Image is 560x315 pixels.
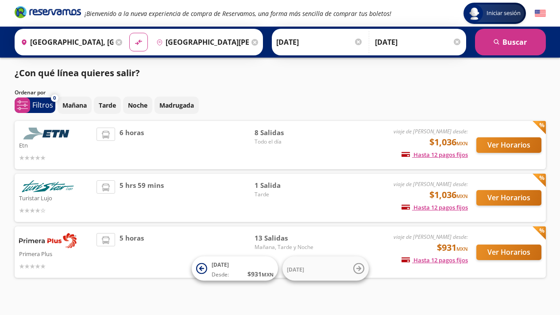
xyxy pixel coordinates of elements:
span: $1,036 [429,136,468,149]
span: 6 horas [120,128,144,163]
button: Ver Horarios [476,245,541,260]
p: Madrugada [159,101,194,110]
button: Ver Horarios [476,137,541,153]
p: Turistar Lujo [19,192,93,203]
img: Etn [19,128,77,140]
input: Buscar Origen [17,31,114,53]
i: Brand Logo [15,5,81,19]
span: 0 [53,94,56,102]
span: 5 hrs 59 mins [120,180,164,215]
span: 13 Salidas [255,233,317,243]
span: $931 [437,241,468,254]
span: Todo el día [255,138,317,146]
span: Desde: [212,271,229,279]
span: Hasta 12 pagos fijos [402,151,468,159]
button: Tarde [94,97,121,114]
span: Iniciar sesión [483,9,524,18]
button: Madrugada [154,97,199,114]
em: viaje de [PERSON_NAME] desde: [394,233,468,241]
p: Filtros [32,100,53,110]
span: [DATE] [212,261,229,268]
span: Tarde [255,191,317,198]
span: $ 931 [247,269,274,279]
p: Noche [128,101,147,110]
em: viaje de [PERSON_NAME] desde: [394,128,468,135]
em: viaje de [PERSON_NAME] desde: [394,180,468,188]
p: Tarde [99,101,116,110]
input: Opcional [375,31,462,53]
small: MXN [456,140,468,147]
button: 0Filtros [15,97,55,113]
span: [DATE] [287,265,304,273]
span: Mañana, Tarde y Noche [255,243,317,251]
img: Turistar Lujo [19,180,77,192]
p: Mañana [62,101,87,110]
a: Brand Logo [15,5,81,21]
button: English [535,8,546,19]
span: 5 horas [120,233,144,271]
button: [DATE] [282,257,369,281]
button: Buscar [475,29,546,55]
button: [DATE]Desde:$931MXN [192,257,278,281]
small: MXN [456,193,468,199]
small: MXN [262,271,274,278]
p: Primera Plus [19,248,93,259]
p: Etn [19,140,93,150]
img: Primera Plus [19,233,77,248]
small: MXN [456,245,468,252]
em: ¡Bienvenido a la nueva experiencia de compra de Reservamos, una forma más sencilla de comprar tus... [85,9,391,18]
span: $1,036 [429,188,468,202]
span: Hasta 12 pagos fijos [402,256,468,264]
input: Elegir Fecha [276,31,363,53]
p: Ordenar por [15,89,46,97]
span: 8 Salidas [255,128,317,138]
input: Buscar Destino [153,31,249,53]
span: 1 Salida [255,180,317,191]
button: Ver Horarios [476,190,541,206]
button: Mañana [58,97,92,114]
button: Noche [123,97,152,114]
p: ¿Con qué línea quieres salir? [15,66,140,80]
span: Hasta 12 pagos fijos [402,203,468,211]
